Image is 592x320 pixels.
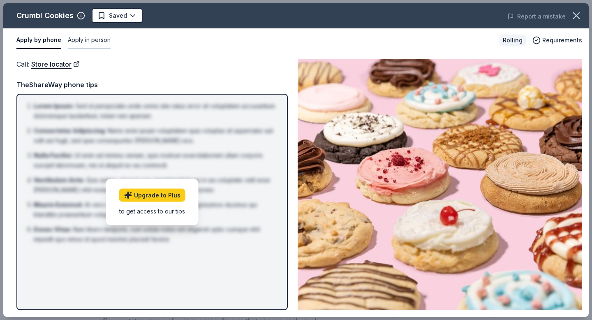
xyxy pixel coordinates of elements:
[34,101,275,121] li: Sed ut perspiciatis unde omnis iste natus error sit voluptatem accusantium doloremque laudantium,...
[499,35,526,46] div: Rolling
[16,59,288,70] div: Call :
[34,102,74,109] span: Lorem Ipsum :
[34,201,83,208] span: Mauris Euismod :
[507,12,566,21] button: Report a mistake
[34,200,275,220] li: At vero eos et accusamus et iusto odio dignissimos ducimus qui blanditiis praesentium voluptatum ...
[31,59,80,70] a: Store locator
[34,152,73,159] span: Nulla Facilisi :
[532,35,582,45] button: Requirements
[119,206,185,215] div: to get access to our tips
[298,59,582,310] img: Image for Crumbl Cookies
[34,175,275,195] li: Quis autem vel eum iure reprehenderit qui in ea voluptate velit esse [PERSON_NAME] nihil molestia...
[68,32,111,49] button: Apply in person
[16,79,288,90] div: TheShareWay phone tips
[34,126,275,146] li: Nemo enim ipsam voluptatem quia voluptas sit aspernatur aut odit aut fugit, sed quia consequuntur...
[34,226,72,233] span: Donec Vitae :
[34,225,275,244] li: Nam libero tempore, cum soluta nobis est eligendi optio cumque nihil impedit quo minus id quod ma...
[34,151,275,170] li: Ut enim ad minima veniam, quis nostrum exercitationem ullam corporis suscipit laboriosam, nisi ut...
[16,32,61,49] button: Apply by phone
[109,11,127,21] span: Saved
[542,35,582,45] span: Requirements
[16,9,74,22] div: Crumbl Cookies
[119,188,185,202] a: Upgrade to Plus
[34,127,106,134] span: Consectetur Adipiscing :
[92,8,143,23] button: Saved
[34,176,85,183] span: Vestibulum Ante :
